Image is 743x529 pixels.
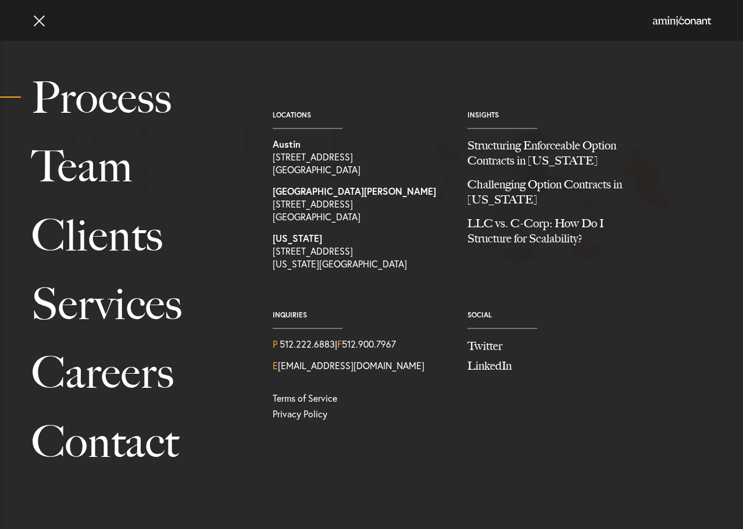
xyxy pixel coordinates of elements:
[337,338,342,351] span: F
[273,359,278,372] span: E
[273,338,277,351] span: P
[467,110,499,119] a: Insights
[273,232,322,244] strong: [US_STATE]
[31,270,247,338] a: Services
[280,338,335,351] a: Call us at 5122226883
[467,177,645,216] a: Challenging Option Contracts in Texas
[273,408,450,420] a: Privacy Policy
[273,110,311,119] a: Locations
[273,392,337,405] a: Terms of Service
[31,132,247,201] a: Team
[273,311,450,319] span: Inquiries
[467,216,645,255] a: LLC vs. C-Corp: How Do I Structure for Scalability?
[467,311,645,319] span: Social
[653,16,711,26] img: Amini & Conant
[273,185,436,197] strong: [GEOGRAPHIC_DATA][PERSON_NAME]
[31,201,247,270] a: Clients
[467,138,645,177] a: Structuring Enforceable Option Contracts in Texas
[273,338,450,351] div: | 512.900.7967
[273,138,450,176] a: View on map
[31,408,247,476] a: Contact
[467,338,645,355] a: Follow us on Twitter
[273,185,450,223] a: View on map
[467,358,645,374] a: Join us on LinkedIn
[31,338,247,407] a: Careers
[273,232,450,270] a: View on map
[653,17,711,26] a: Home
[273,138,301,150] strong: Austin
[31,63,247,132] a: Process
[273,359,424,372] a: Email Us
